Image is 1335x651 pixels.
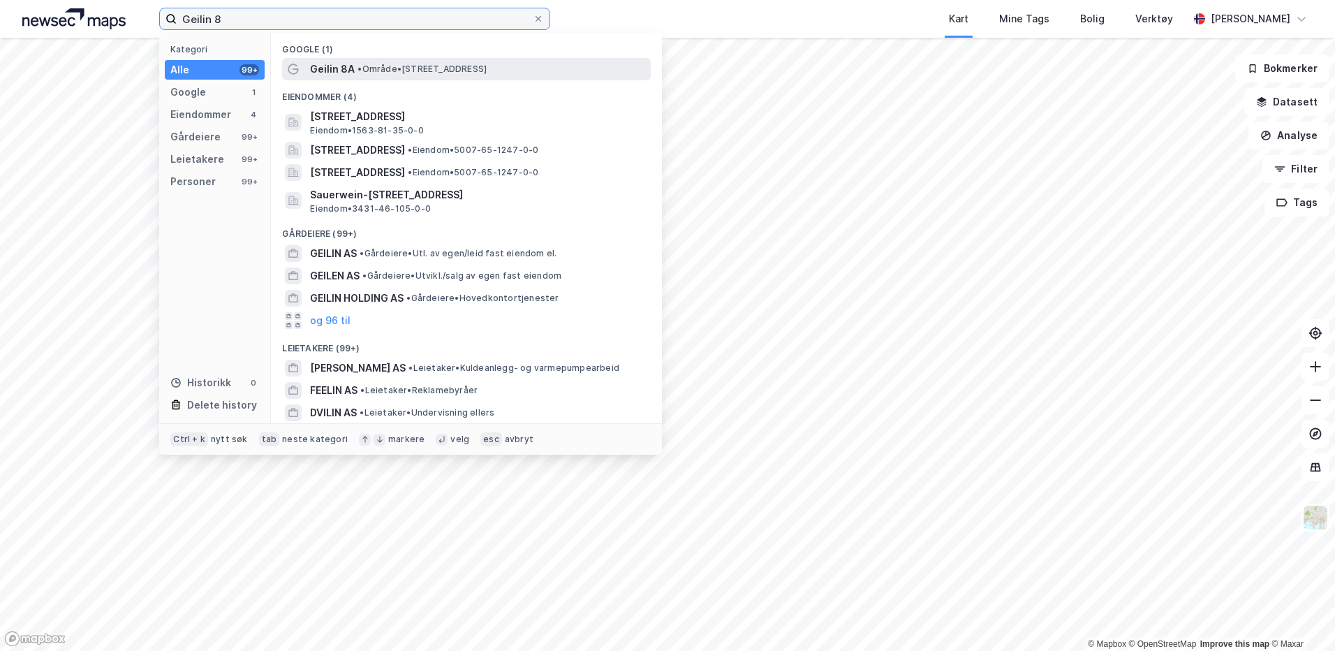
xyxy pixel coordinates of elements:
img: logo.a4113a55bc3d86da70a041830d287a7e.svg [22,8,126,29]
span: Eiendom • 5007-65-1247-0-0 [408,167,538,178]
button: Tags [1264,189,1329,217]
div: Personer [170,173,216,190]
span: [STREET_ADDRESS] [310,164,405,181]
div: 1 [248,87,259,98]
div: Mine Tags [999,10,1049,27]
div: velg [450,434,469,445]
div: esc [480,432,502,446]
input: Søk på adresse, matrikkel, gårdeiere, leietakere eller personer [177,8,533,29]
span: • [408,145,412,155]
span: Eiendom • 1563-81-35-0-0 [310,125,423,136]
div: Kategori [170,44,265,54]
div: Verktøy [1135,10,1173,27]
div: 0 [248,377,259,388]
div: Alle [170,61,189,78]
span: Eiendom • 5007-65-1247-0-0 [408,145,538,156]
a: Improve this map [1200,639,1269,649]
div: Gårdeiere (99+) [271,217,662,242]
div: Historikk [170,374,231,391]
div: markere [388,434,425,445]
div: Kart [949,10,968,27]
span: [PERSON_NAME] AS [310,360,406,376]
span: DVILIN AS [310,404,357,421]
button: Bokmerker [1235,54,1329,82]
div: 99+ [239,154,259,165]
span: Leietaker • Undervisning ellers [360,407,494,418]
span: • [360,407,364,418]
div: tab [259,432,280,446]
a: Mapbox [1088,639,1126,649]
button: Filter [1262,155,1329,183]
button: Analyse [1248,122,1329,149]
div: Google [170,84,206,101]
span: [STREET_ADDRESS] [310,108,645,125]
div: [PERSON_NAME] [1211,10,1290,27]
div: 99+ [239,176,259,187]
div: Google (1) [271,33,662,58]
span: • [360,248,364,258]
span: Leietaker • Reklamebyråer [360,385,478,396]
div: 99+ [239,64,259,75]
div: Kontrollprogram for chat [1265,584,1335,651]
span: Gårdeiere • Hovedkontortjenester [406,293,559,304]
span: Sauerwein-[STREET_ADDRESS] [310,186,645,203]
span: GEILIN HOLDING AS [310,290,404,307]
span: FEELIN AS [310,382,357,399]
span: • [362,270,367,281]
div: Eiendommer (4) [271,80,662,105]
div: Leietakere [170,151,224,168]
div: avbryt [505,434,533,445]
img: Z [1302,504,1329,531]
div: Delete history [187,397,257,414]
div: Ctrl + k [170,432,208,446]
button: og 96 til [310,312,351,329]
div: Gårdeiere [170,129,221,145]
span: • [408,363,413,373]
div: 4 [248,109,259,120]
span: GEILIN AS [310,245,357,262]
span: • [357,64,362,74]
span: • [406,293,411,303]
span: Geilin 8A [310,61,355,78]
div: Eiendommer [170,106,231,123]
span: • [360,385,364,395]
div: 99+ [239,131,259,142]
span: Leietaker • Kuldeanlegg- og varmepumpearbeid [408,363,619,374]
div: nytt søk [211,434,248,445]
span: Område • [STREET_ADDRESS] [357,64,487,75]
span: [STREET_ADDRESS] [310,142,405,159]
div: Bolig [1080,10,1105,27]
span: GEILEN AS [310,268,360,284]
div: neste kategori [282,434,348,445]
a: Mapbox homepage [4,631,66,647]
a: OpenStreetMap [1129,639,1197,649]
span: Eiendom • 3431-46-105-0-0 [310,203,431,214]
iframe: Chat Widget [1265,584,1335,651]
button: Datasett [1244,88,1329,116]
span: Gårdeiere • Utl. av egen/leid fast eiendom el. [360,248,556,259]
span: Gårdeiere • Utvikl./salg av egen fast eiendom [362,270,561,281]
div: Leietakere (99+) [271,332,662,357]
span: • [408,167,412,177]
